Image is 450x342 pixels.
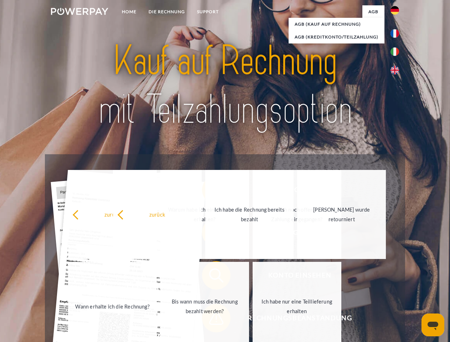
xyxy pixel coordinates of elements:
div: zurück [117,209,197,219]
a: Home [116,5,143,18]
img: de [390,6,399,15]
a: SUPPORT [191,5,225,18]
div: Bis wann muss die Rechnung bezahlt werden? [165,297,245,316]
div: Ich habe nur eine Teillieferung erhalten [257,297,337,316]
a: AGB (Kreditkonto/Teilzahlung) [289,31,384,43]
div: zurück [72,209,152,219]
img: en [390,66,399,74]
a: AGB (Kauf auf Rechnung) [289,18,384,31]
img: logo-powerpay-white.svg [51,8,108,15]
div: Ich habe die Rechnung bereits bezahlt [210,205,290,224]
img: it [390,47,399,56]
a: agb [362,5,384,18]
img: title-powerpay_de.svg [68,34,382,136]
div: Wann erhalte ich die Rechnung? [72,301,152,311]
div: [PERSON_NAME] wurde retourniert [301,205,382,224]
iframe: Schaltfläche zum Öffnen des Messaging-Fensters [421,313,444,336]
img: fr [390,29,399,38]
a: DIE RECHNUNG [143,5,191,18]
